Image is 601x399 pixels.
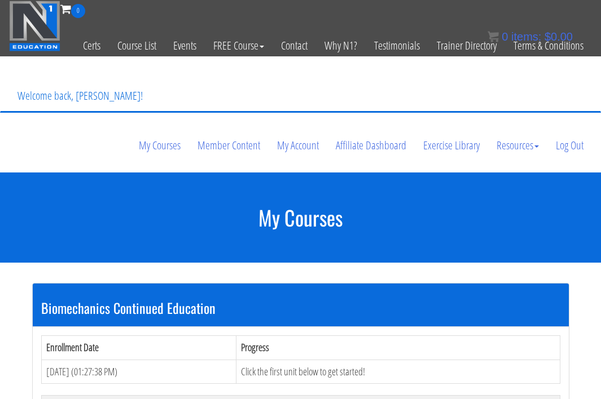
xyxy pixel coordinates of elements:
img: n1-education [9,1,60,51]
a: FREE Course [205,18,273,73]
bdi: 0.00 [545,30,573,43]
span: 0 [71,4,85,18]
a: 0 items: $0.00 [488,30,573,43]
a: Resources [488,118,547,172]
td: [DATE] (01:27:38 PM) [41,360,236,384]
a: Affiliate Dashboard [327,118,415,172]
a: Contact [273,18,316,73]
a: Events [165,18,205,73]
td: Click the first unit below to get started! [236,360,560,384]
a: 0 [60,1,85,16]
a: My Account [269,118,327,172]
a: Exercise Library [415,118,488,172]
img: icon11.png [488,31,499,42]
a: Course List [109,18,165,73]
h3: Biomechanics Continued Education [41,300,560,315]
span: 0 [502,30,508,43]
a: Log Out [547,118,592,172]
span: $ [545,30,551,43]
th: Enrollment Date [41,335,236,360]
a: Certs [74,18,109,73]
span: items: [511,30,541,43]
a: Trainer Directory [428,18,505,73]
p: Welcome back, [PERSON_NAME]! [9,73,151,118]
a: Testimonials [366,18,428,73]
a: Member Content [189,118,269,172]
a: Why N1? [316,18,366,73]
th: Progress [236,335,560,360]
a: Terms & Conditions [505,18,592,73]
a: My Courses [130,118,189,172]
